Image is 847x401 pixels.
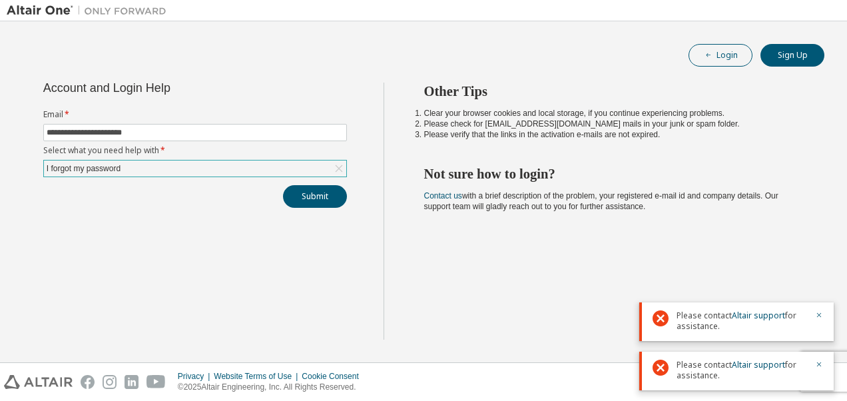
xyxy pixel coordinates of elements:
[125,375,139,389] img: linkedin.svg
[43,83,286,93] div: Account and Login Help
[302,371,366,382] div: Cookie Consent
[45,161,123,176] div: I forgot my password
[732,359,785,370] a: Altair support
[214,371,302,382] div: Website Terms of Use
[424,119,801,129] li: Please check for [EMAIL_ADDRESS][DOMAIN_NAME] mails in your junk or spam folder.
[7,4,173,17] img: Altair One
[424,191,462,200] a: Contact us
[424,165,801,183] h2: Not sure how to login?
[283,185,347,208] button: Submit
[178,371,214,382] div: Privacy
[689,44,752,67] button: Login
[146,375,166,389] img: youtube.svg
[424,191,778,211] span: with a brief description of the problem, your registered e-mail id and company details. Our suppo...
[732,310,785,321] a: Altair support
[43,145,347,156] label: Select what you need help with
[178,382,367,393] p: © 2025 Altair Engineering, Inc. All Rights Reserved.
[43,109,347,120] label: Email
[424,129,801,140] li: Please verify that the links in the activation e-mails are not expired.
[81,375,95,389] img: facebook.svg
[424,108,801,119] li: Clear your browser cookies and local storage, if you continue experiencing problems.
[44,161,346,177] div: I forgot my password
[677,360,807,381] span: Please contact for assistance.
[103,375,117,389] img: instagram.svg
[677,310,807,332] span: Please contact for assistance.
[760,44,824,67] button: Sign Up
[4,375,73,389] img: altair_logo.svg
[424,83,801,100] h2: Other Tips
